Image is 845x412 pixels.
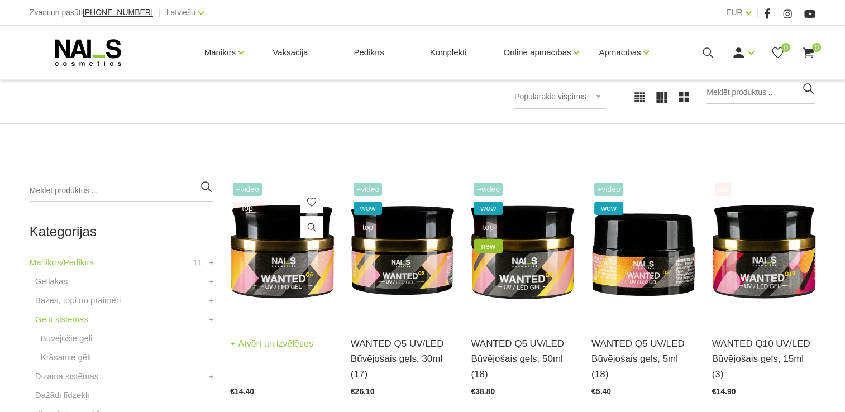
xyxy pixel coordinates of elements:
[208,313,213,326] a: +
[354,183,383,196] span: +Video
[208,256,213,269] a: +
[781,43,790,52] span: 0
[233,202,262,215] span: top
[208,294,213,307] a: +
[471,180,575,322] img: Gels WANTED NAILS cosmetics tehniķu komanda ir radījusi gelu, kas ilgi jau ir katra meistara mekl...
[351,387,375,396] span: €26.10
[594,183,623,196] span: +Video
[230,336,313,352] a: Atvērt un izvēlēties
[594,202,623,215] span: wow
[354,202,383,215] span: wow
[712,180,816,322] img: Gels WANTED NAILS cosmetics tehniķu komanda ir radījusi gelu, kas ilgi jau ir katra meistara mekl...
[706,82,815,104] input: Meklēt produktus ...
[591,336,695,382] a: WANTED Q5 UV/LED Būvējošais gels, 5ml (18)
[474,202,503,215] span: wow
[41,332,93,345] a: Būvējošie gēli
[591,387,611,396] span: €5.40
[166,6,195,19] a: Latviešu
[354,221,383,234] span: top
[30,6,153,20] div: Zvani un pasūti
[30,180,213,202] input: Meklēt produktus ...
[208,370,213,383] a: +
[233,183,262,196] span: +Video
[35,275,68,288] a: Gēllakas
[471,336,575,382] a: WANTED Q5 UV/LED Būvējošais gels, 50ml (18)
[351,180,455,322] img: Gels WANTED NAILS cosmetics tehniķu komanda ir radījusi gelu, kas ilgi jau ir katra meistara mekl...
[83,8,153,17] a: [PHONE_NUMBER]
[514,92,586,101] span: Populārākie vispirms
[471,387,495,396] span: €38.80
[421,26,476,79] a: Komplekti
[801,46,815,60] a: 0
[474,183,503,196] span: +Video
[599,30,641,75] a: Apmācības
[30,224,213,239] h2: Kategorijas
[345,26,393,79] a: Pedikīrs
[351,336,455,382] a: WANTED Q5 UV/LED Būvējošais gels, 30ml (17)
[712,336,816,382] a: WANTED Q10 UV/LED Būvējošais gels, 15ml (3)
[159,6,161,20] span: |
[208,275,213,288] a: +
[264,26,317,79] a: Vaksācija
[35,313,88,326] a: Gēlu sistēmas
[204,30,236,75] a: Manikīrs
[726,6,743,19] a: EUR
[474,239,503,253] span: new
[771,46,785,60] a: 0
[230,387,254,396] span: €14.40
[35,370,98,383] a: Dizaina sistēmas
[715,183,731,196] span: top
[591,180,695,322] img: Gels WANTED NAILS cosmetics tehniķu komanda ir radījusi gelu, kas ilgi jau ir katra meistara mekl...
[503,30,571,75] a: Online apmācības
[35,389,89,402] a: Dažādi līdzekļi
[757,6,759,20] span: |
[230,180,334,322] img: Gels WANTED NAILS cosmetics tehniķu komanda ir radījusi gelu, kas ilgi jau ir katra meistara mekl...
[35,294,121,307] a: Bāzes, topi un praimeri
[812,43,821,52] span: 0
[30,256,94,269] a: Manikīrs/Pedikīrs
[41,351,91,364] a: Krāsainie gēli
[712,387,736,396] span: €14.90
[193,256,202,269] span: 11
[474,221,503,234] span: top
